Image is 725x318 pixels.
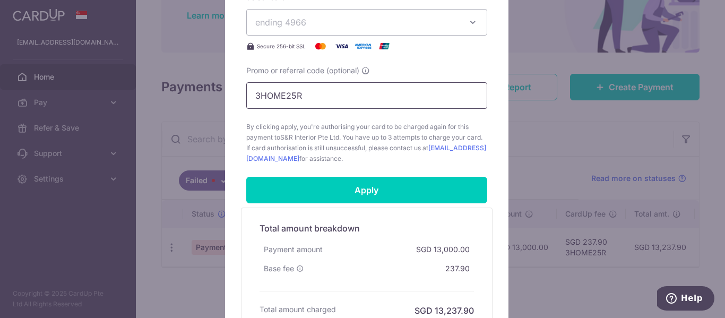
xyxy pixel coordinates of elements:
button: ending 4966 [246,9,487,36]
span: S&R Interior Pte Ltd [280,133,339,141]
img: American Express [352,40,374,53]
h5: Total amount breakdown [260,222,474,235]
div: 237.90 [441,259,474,278]
span: Secure 256-bit SSL [257,42,306,50]
span: Promo or referral code (optional) [246,65,359,76]
div: SGD 13,000.00 [412,240,474,259]
h6: Total amount charged [260,304,336,315]
img: UnionPay [374,40,395,53]
iframe: Opens a widget where you can find more information [657,286,714,313]
h6: SGD 13,237.90 [415,304,474,317]
span: By clicking apply, you're authorising your card to be charged again for this payment to . You hav... [246,122,487,164]
span: ending 4966 [255,17,306,28]
span: Base fee [264,263,294,274]
img: Visa [331,40,352,53]
img: Mastercard [310,40,331,53]
input: Apply [246,177,487,203]
div: Payment amount [260,240,327,259]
